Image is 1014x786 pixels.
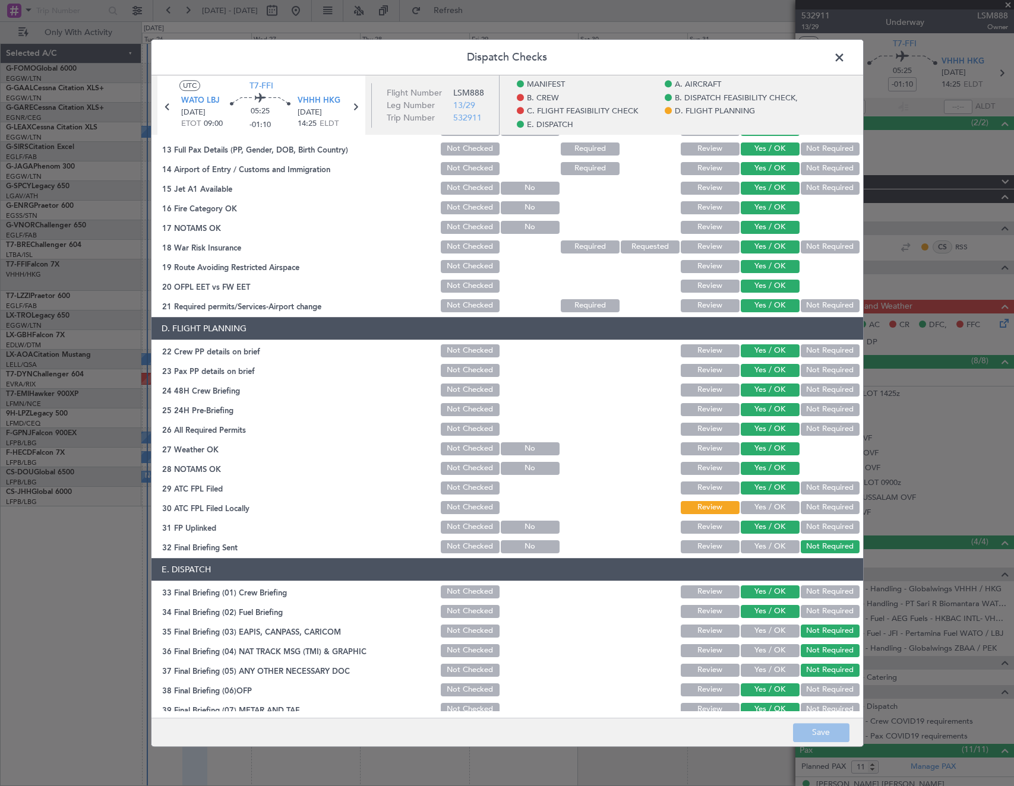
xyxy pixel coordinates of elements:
[741,344,800,357] button: Yes / OK
[801,664,860,677] button: Not Required
[801,423,860,436] button: Not Required
[741,462,800,475] button: Yes / OK
[741,521,800,534] button: Yes / OK
[801,142,860,156] button: Not Required
[741,703,800,716] button: Yes / OK
[741,260,800,273] button: Yes / OK
[741,403,800,416] button: Yes / OK
[801,585,860,598] button: Not Required
[801,299,860,312] button: Not Required
[741,182,800,195] button: Yes / OK
[741,240,800,253] button: Yes / OK
[741,481,800,495] button: Yes / OK
[801,703,860,716] button: Not Required
[801,162,860,175] button: Not Required
[741,644,800,657] button: Yes / OK
[801,683,860,696] button: Not Required
[741,221,800,234] button: Yes / OK
[801,384,860,397] button: Not Required
[741,280,800,293] button: Yes / OK
[801,364,860,377] button: Not Required
[741,384,800,397] button: Yes / OK
[801,605,860,618] button: Not Required
[741,201,800,214] button: Yes / OK
[741,585,800,598] button: Yes / OK
[741,142,800,156] button: Yes / OK
[741,299,800,312] button: Yes / OK
[741,664,800,677] button: Yes / OK
[801,540,860,553] button: Not Required
[151,40,863,75] header: Dispatch Checks
[741,501,800,514] button: Yes / OK
[801,521,860,534] button: Not Required
[741,442,800,455] button: Yes / OK
[741,683,800,696] button: Yes / OK
[801,481,860,495] button: Not Required
[741,625,800,638] button: Yes / OK
[801,644,860,657] button: Not Required
[801,240,860,253] button: Not Required
[801,344,860,357] button: Not Required
[801,182,860,195] button: Not Required
[741,423,800,436] button: Yes / OK
[801,403,860,416] button: Not Required
[675,93,798,104] span: B. DISPATCH FEASIBILITY CHECK,
[741,162,800,175] button: Yes / OK
[801,501,860,514] button: Not Required
[741,364,800,377] button: Yes / OK
[741,540,800,553] button: Yes / OK
[801,625,860,638] button: Not Required
[741,605,800,618] button: Yes / OK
